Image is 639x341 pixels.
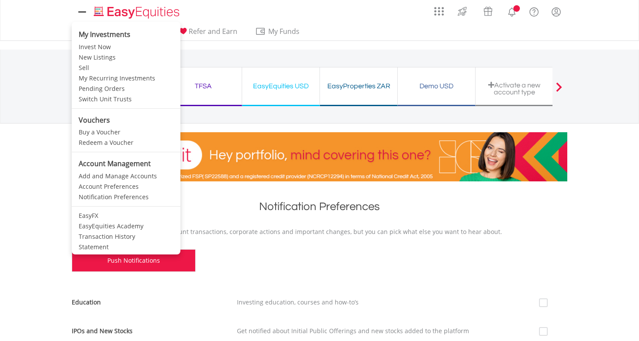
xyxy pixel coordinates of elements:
[481,4,495,18] img: vouchers-v2.svg
[72,127,180,137] a: Buy a Voucher
[501,2,523,20] a: Notifications
[189,27,237,36] span: Refer and Earn
[72,94,180,104] a: Switch Unit Trusts
[72,84,180,94] a: Pending Orders
[434,7,444,16] img: grid-menu-icon.svg
[475,2,501,18] a: Vouchers
[72,231,180,242] a: Transaction History
[72,137,180,148] a: Redeem a Voucher
[72,113,180,127] li: Vouchers
[90,2,183,20] a: Home page
[403,80,470,92] div: Demo USD
[72,249,196,272] a: Push Notifications
[72,221,180,231] a: EasyEquities Academy
[72,327,237,335] div: IPOs and New Stocks
[174,27,241,40] a: Refer and Earn
[72,171,180,181] a: Add and Manage Accounts
[72,132,567,181] img: EasyCredit Promotion Banner
[72,52,180,63] a: New Listings
[72,227,567,236] p: We'll always let you know about account transactions, corporate actions and important changes, bu...
[455,4,469,18] img: thrive-v2.svg
[72,73,180,84] a: My Recurring Investments
[72,211,180,221] a: EasyFX
[523,2,545,20] a: FAQ's and Support
[72,199,567,214] h1: Notification Preferences
[72,156,180,171] li: Account Management
[545,2,567,21] a: My Profile
[237,327,526,335] div: Get notified about Initial Public Offerings and new stocks added to the platform
[170,80,236,92] div: TFSA
[72,24,180,42] li: My Investments
[247,80,314,92] div: EasyEquities USD
[72,181,180,192] a: Account Preferences
[255,26,312,37] span: My Funds
[72,192,180,202] a: Notification Preferences
[429,2,449,16] a: AppsGrid
[237,298,526,307] div: Investing education, courses and how-to’s
[92,5,183,20] img: EasyEquities_Logo.png
[72,242,180,252] a: Statement
[72,63,180,73] a: Sell
[325,80,392,92] div: EasyProperties ZAR
[72,298,237,307] div: Education
[481,81,548,96] div: Activate a new account type
[72,42,180,52] a: Invest Now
